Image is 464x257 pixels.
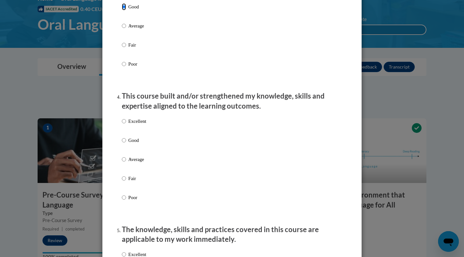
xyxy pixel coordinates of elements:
input: Fair [122,175,126,182]
p: Average [128,156,146,163]
input: Excellent [122,118,126,125]
input: Poor [122,194,126,201]
input: Average [122,22,126,29]
p: Poor [128,60,146,68]
p: Fair [128,175,146,182]
p: Good [128,137,146,144]
p: This course built and/or strengthened my knowledge, skills and expertise aligned to the learning ... [122,91,342,111]
input: Average [122,156,126,163]
p: Fair [128,41,146,48]
p: Poor [128,194,146,201]
input: Good [122,3,126,10]
p: Average [128,22,146,29]
input: Poor [122,60,126,68]
p: The knowledge, skills and practices covered in this course are applicable to my work immediately. [122,225,342,245]
p: Good [128,3,146,10]
input: Fair [122,41,126,48]
input: Good [122,137,126,144]
p: Excellent [128,118,146,125]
